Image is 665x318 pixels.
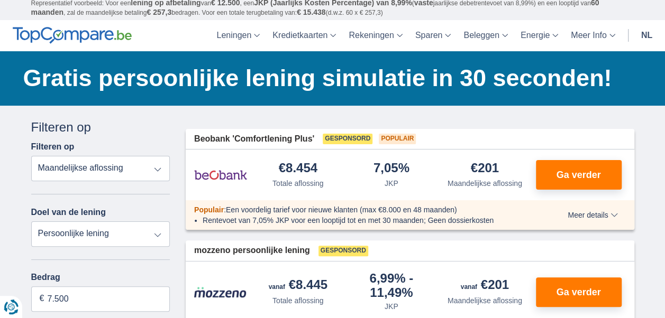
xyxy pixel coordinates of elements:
h1: Gratis persoonlijke lening simulatie in 30 seconden! [23,62,634,95]
label: Bedrag [31,273,170,282]
span: Populair [379,134,416,144]
div: €201 [471,162,499,176]
span: Ga verder [556,287,600,297]
div: 6,99% [349,272,434,299]
a: Beleggen [457,20,514,51]
span: Gesponsord [323,134,372,144]
div: Totale aflossing [272,295,324,306]
div: JKP [385,301,398,312]
a: Meer Info [564,20,622,51]
span: € [40,293,44,305]
span: € 257,3 [147,8,171,16]
label: Doel van de lening [31,208,106,217]
button: Ga verder [536,277,622,307]
div: Maandelijkse aflossing [448,178,522,189]
div: Maandelijkse aflossing [448,295,522,306]
img: product.pl.alt Beobank [194,162,247,188]
img: TopCompare [13,27,132,44]
div: €8.454 [279,162,317,176]
a: nl [635,20,659,51]
button: Ga verder [536,160,622,190]
span: mozzeno persoonlijke lening [194,245,310,257]
a: Leningen [210,20,266,51]
div: €8.445 [269,278,327,293]
div: : [186,204,538,215]
img: product.pl.alt Mozzeno [194,286,247,298]
span: Meer details [568,211,617,219]
div: 7,05% [374,162,409,176]
a: Energie [514,20,564,51]
a: Kredietkaarten [266,20,342,51]
div: Totale aflossing [272,178,324,189]
span: Ga verder [556,170,600,180]
a: Rekeningen [342,20,408,51]
span: € 15.438 [297,8,326,16]
div: €201 [461,278,509,293]
label: Filteren op [31,142,75,152]
span: Een voordelig tarief voor nieuwe klanten (max €8.000 en 48 maanden) [226,205,457,214]
span: Gesponsord [318,246,368,256]
span: Populair [194,205,224,214]
li: Rentevoet van 7,05% JKP voor een looptijd tot en met 30 maanden; Geen dossierkosten [203,215,529,226]
div: Filteren op [31,118,170,136]
span: Beobank 'Comfortlening Plus' [194,133,314,145]
div: JKP [385,178,398,189]
a: Sparen [409,20,458,51]
button: Meer details [560,211,625,219]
